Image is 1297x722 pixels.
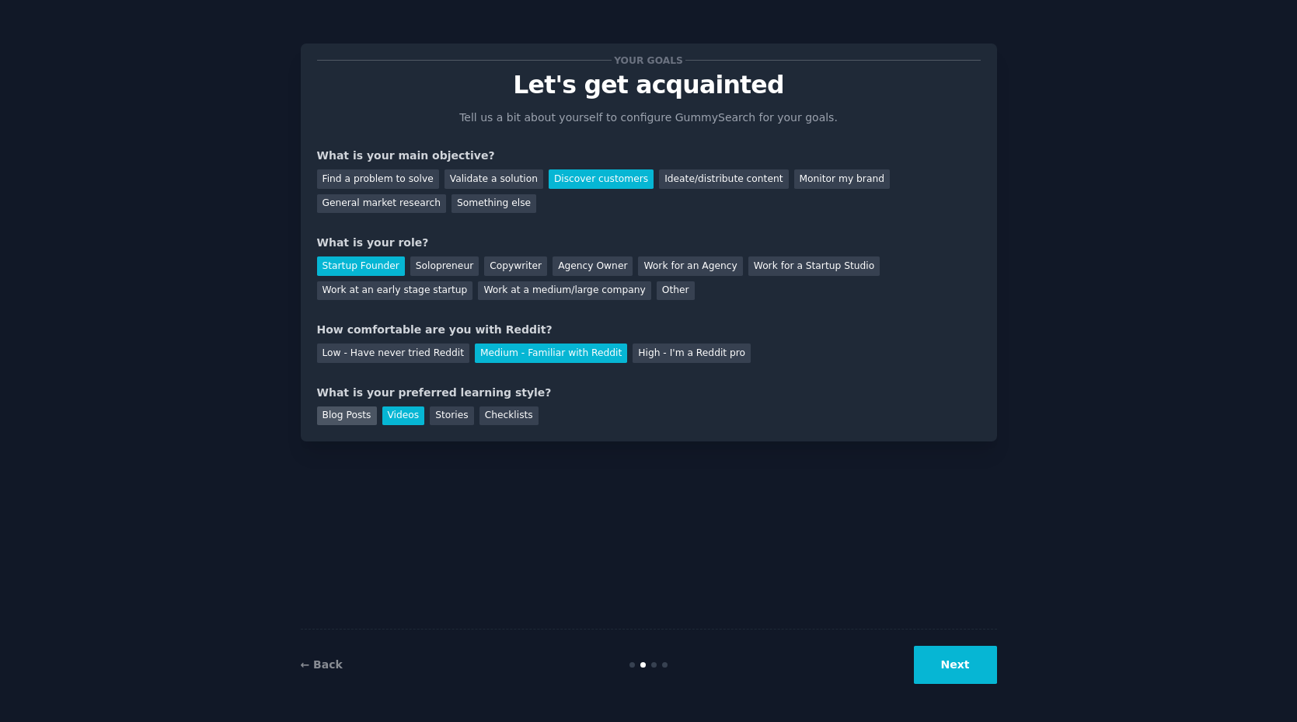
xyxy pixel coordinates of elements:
div: Discover customers [549,169,654,189]
div: Blog Posts [317,406,377,426]
div: Checklists [479,406,539,426]
div: What is your role? [317,235,981,251]
button: Next [914,646,997,684]
div: Videos [382,406,425,426]
div: Work for a Startup Studio [748,256,880,276]
div: Work at a medium/large company [478,281,650,301]
div: Solopreneur [410,256,479,276]
div: Stories [430,406,473,426]
div: What is your preferred learning style? [317,385,981,401]
div: Work for an Agency [638,256,742,276]
div: Medium - Familiar with Reddit [475,344,627,363]
div: What is your main objective? [317,148,981,164]
div: Low - Have never tried Reddit [317,344,469,363]
div: Work at an early stage startup [317,281,473,301]
div: Copywriter [484,256,547,276]
p: Let's get acquainted [317,72,981,99]
div: General market research [317,194,447,214]
div: Find a problem to solve [317,169,439,189]
span: Your goals [612,52,686,68]
div: Something else [452,194,536,214]
div: Other [657,281,695,301]
div: Agency Owner [553,256,633,276]
div: Validate a solution [445,169,543,189]
div: How comfortable are you with Reddit? [317,322,981,338]
div: High - I'm a Reddit pro [633,344,751,363]
p: Tell us a bit about yourself to configure GummySearch for your goals. [453,110,845,126]
div: Startup Founder [317,256,405,276]
div: Ideate/distribute content [659,169,788,189]
a: ← Back [301,658,343,671]
div: Monitor my brand [794,169,890,189]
